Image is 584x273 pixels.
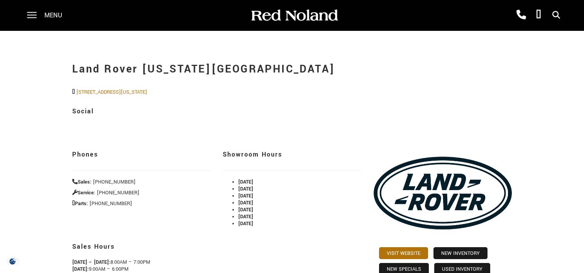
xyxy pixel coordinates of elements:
[72,179,91,185] strong: Sales:
[238,179,253,185] strong: [DATE]
[238,206,253,213] strong: [DATE]
[72,239,362,255] h3: Sales Hours
[373,139,512,247] img: Land Rover Colorado Springs
[238,220,253,227] strong: [DATE]
[250,9,339,22] img: Red Noland Auto Group
[72,147,211,163] h3: Phones
[72,189,95,196] strong: Service:
[4,257,22,265] img: Opt-Out Icon
[238,192,253,199] strong: [DATE]
[76,89,147,96] a: [STREET_ADDRESS][US_STATE]
[223,147,362,163] h3: Showroom Hours
[4,257,22,265] section: Click to Open Cookie Consent Modal
[72,54,512,85] h1: Land Rover [US_STATE][GEOGRAPHIC_DATA]
[90,200,132,207] span: [PHONE_NUMBER]
[93,179,135,185] span: [PHONE_NUMBER]
[238,199,253,206] strong: [DATE]
[72,259,110,266] strong: [DATE] – [DATE]:
[238,185,253,192] strong: [DATE]
[72,200,88,207] strong: Parts:
[97,189,139,196] span: [PHONE_NUMBER]
[379,247,428,259] a: Visit Website
[238,213,253,220] strong: [DATE]
[433,247,488,259] a: New Inventory
[72,103,512,120] h3: Social
[72,266,89,273] strong: [DATE]:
